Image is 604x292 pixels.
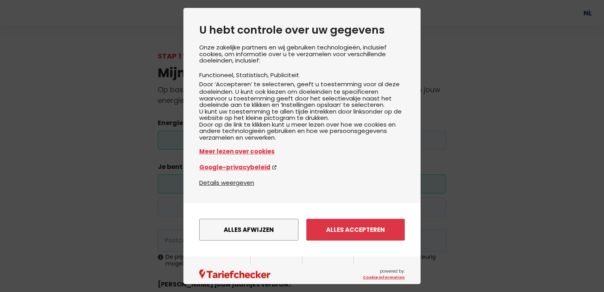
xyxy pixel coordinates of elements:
[199,219,298,241] button: Alles afwijzen
[199,24,405,36] h2: U hebt controle over uw gegevens
[199,44,405,178] div: Onze zakelijke partners en wij gebruiken technologieën, inclusief cookies, om informatie over u t...
[199,71,236,79] li: Functioneel
[199,147,405,156] a: Meer lezen over cookies
[183,203,421,256] div: menu
[270,71,299,79] li: Publiciteit
[199,178,254,187] button: Details weergeven
[236,71,270,79] li: Statistisch
[199,163,405,172] a: Google-privacybeleid
[306,219,405,241] button: Alles accepteren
